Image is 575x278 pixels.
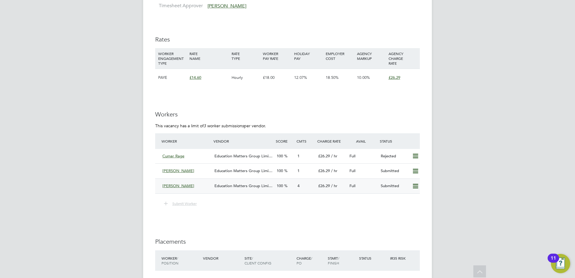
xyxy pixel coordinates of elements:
[318,183,330,188] span: £26.29
[162,168,194,173] span: [PERSON_NAME]
[294,75,307,80] span: 12.07%
[326,75,339,80] span: 18.50%
[277,168,283,173] span: 100
[295,136,316,147] div: Cmts
[161,256,178,265] span: / Position
[297,183,300,188] span: 4
[204,123,244,128] em: 3 worker submissions
[324,48,355,64] div: EMPLOYER COST
[155,3,203,9] label: Timesheet Approver
[244,256,271,265] span: / Client Config
[331,183,337,188] span: / hr
[297,153,300,159] span: 1
[261,48,293,64] div: WORKER PAY RATE
[162,183,194,188] span: [PERSON_NAME]
[326,253,358,268] div: Start
[189,75,201,80] span: £14.60
[318,153,330,159] span: £26.29
[277,183,283,188] span: 100
[358,253,389,264] div: Status
[318,168,330,173] span: £26.29
[331,168,337,173] span: / hr
[349,168,355,173] span: Full
[389,253,409,264] div: IR35 Risk
[155,36,420,43] h3: Rates
[243,253,295,268] div: Site
[331,153,337,159] span: / hr
[230,69,261,86] div: Hourly
[349,153,355,159] span: Full
[387,48,418,69] div: AGENCY CHARGE RATE
[155,238,420,246] h3: Placements
[355,48,387,64] div: AGENCY MARKUP
[347,136,378,147] div: Avail
[261,69,293,86] div: £18.00
[293,48,324,64] div: HOLIDAY PAY
[316,136,347,147] div: Charge Rate
[349,183,355,188] span: Full
[201,253,243,264] div: Vendor
[188,48,230,64] div: RATE NAME
[295,253,326,268] div: Charge
[378,181,410,191] div: Submitted
[214,183,272,188] span: Education Matters Group Limi…
[230,48,261,64] div: RATE TYPE
[378,166,410,176] div: Submitted
[155,123,420,128] p: This vacancy has a limit of per vendor.
[357,75,370,80] span: 10.00%
[157,69,188,86] div: PAYE
[389,75,400,80] span: £26.29
[160,253,201,268] div: Worker
[160,200,201,208] button: Submit Worker
[297,256,312,265] span: / PO
[157,48,188,69] div: WORKER ENGAGEMENT TYPE
[160,136,212,147] div: Worker
[214,168,272,173] span: Education Matters Group Limi…
[551,258,556,266] div: 11
[378,136,420,147] div: Status
[378,151,410,161] div: Rejected
[297,168,300,173] span: 1
[551,254,570,273] button: Open Resource Center, 11 new notifications
[208,3,246,9] span: [PERSON_NAME]
[172,201,197,206] span: Submit Worker
[155,110,420,118] h3: Workers
[328,256,339,265] span: / Finish
[277,153,283,159] span: 100
[162,153,184,159] span: Cumar Rage
[214,153,272,159] span: Education Matters Group Limi…
[212,136,274,147] div: Vendor
[274,136,295,147] div: Score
